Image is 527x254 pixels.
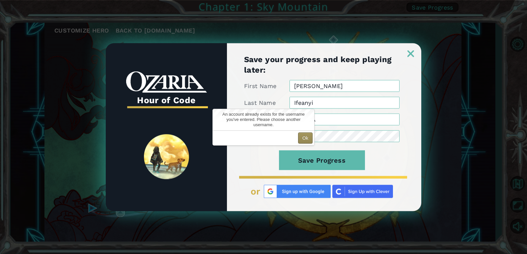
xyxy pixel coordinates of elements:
button: Save Progress [279,150,365,170]
span: or [251,186,261,196]
img: ExitButton_Dusk.png [407,50,414,57]
span: An account already exists for the username you've entered. Please choose another username. [222,112,305,127]
h3: Hour of Code [126,93,207,107]
label: Last Name [244,99,276,106]
label: First Name [244,82,276,90]
h1: Save your progress and keep playing later: [244,54,400,75]
button: Ok [298,132,313,144]
img: SpiritLandReveal.png [144,134,189,179]
img: clever_sso_button@2x.png [332,185,393,198]
img: Google%20Sign%20Up.png [264,185,331,198]
img: whiteOzariaWordmark.png [126,71,207,93]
